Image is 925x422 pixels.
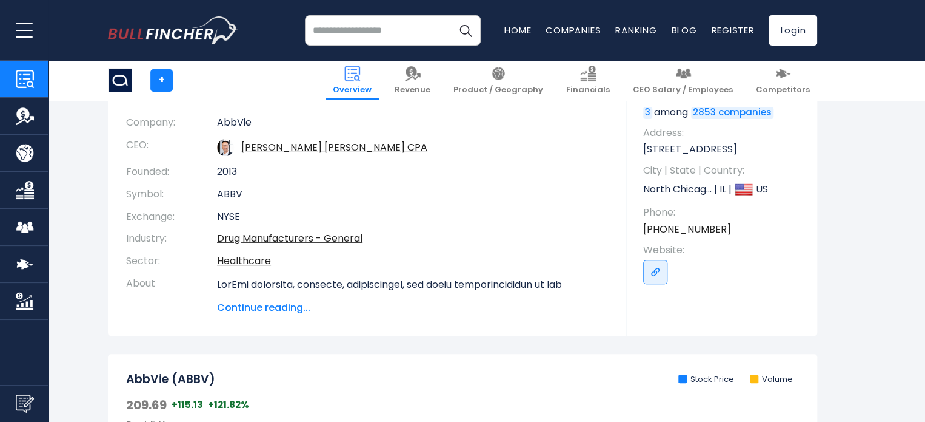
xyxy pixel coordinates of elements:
a: + [150,69,173,92]
a: Blog [671,24,696,36]
span: City | State | Country: [643,164,805,177]
td: AbbVie [217,117,608,134]
th: Exchange: [126,206,217,228]
span: Competitors [756,85,810,95]
li: Stock Price [678,375,734,385]
a: Drug Manufacturers - General [217,231,362,245]
p: among [643,106,805,119]
a: CEO Salary / Employees [626,61,740,100]
span: +121.82% [208,399,249,411]
span: Revenue [395,85,430,95]
td: ABBV [217,183,608,206]
button: Search [450,15,481,46]
th: Founded: [126,161,217,183]
img: robert-a-michael.jpg [217,139,234,156]
a: Product / Geography [446,61,550,100]
a: Overview [326,61,379,100]
a: Go to link [643,260,667,284]
a: Register [711,24,754,36]
p: North Chicag... | IL | US [643,180,805,199]
p: [STREET_ADDRESS] [643,143,805,156]
a: 2853 companies [691,107,773,119]
a: [PHONE_NUMBER] [643,223,731,236]
a: Login [769,15,817,46]
img: ABBV logo [109,69,132,92]
span: Phone: [643,206,805,219]
a: ceo [241,140,427,154]
span: 209.69 [126,397,167,413]
span: Product / Geography [453,85,543,95]
a: Competitors [749,61,817,100]
th: Company: [126,117,217,134]
span: +115.13 [172,399,203,411]
td: 2013 [217,161,608,183]
th: Symbol: [126,183,217,206]
span: Continue reading... [217,301,608,315]
a: Healthcare [217,254,271,268]
span: Financials [566,85,610,95]
span: Overview [333,85,372,95]
span: Website: [643,243,805,257]
th: Sector: [126,250,217,273]
a: Companies [546,24,601,36]
a: Home [504,24,531,36]
h2: AbbVie (ABBV) [126,372,215,387]
a: 3 [643,107,652,119]
span: Address: [643,126,805,140]
span: CEO Salary / Employees [633,85,733,95]
a: Ranking [615,24,656,36]
a: Go to homepage [108,16,238,44]
td: NYSE [217,206,608,228]
th: Industry: [126,228,217,250]
a: Revenue [387,61,438,100]
img: bullfincher logo [108,16,238,44]
li: Volume [750,375,793,385]
a: Financials [559,61,617,100]
th: About [126,273,217,315]
h1: AbbVie Overview [126,89,608,104]
th: CEO: [126,134,217,161]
